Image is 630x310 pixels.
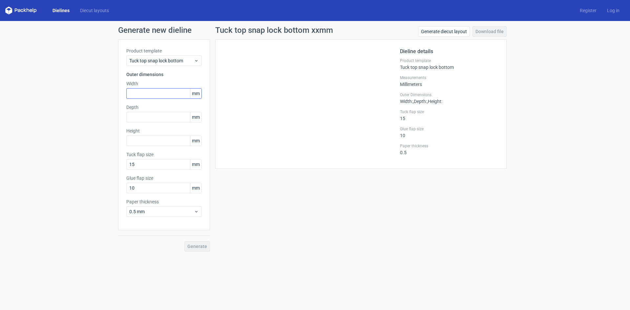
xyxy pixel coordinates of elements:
[118,26,512,34] h1: Generate new dieline
[126,104,202,111] label: Depth
[190,89,201,98] span: mm
[602,7,625,14] a: Log in
[126,175,202,181] label: Glue flap size
[400,58,498,63] label: Product template
[400,109,498,114] label: Tuck flap size
[190,112,201,122] span: mm
[126,71,202,78] h3: Outer dimensions
[400,75,498,87] div: Millimeters
[575,7,602,14] a: Register
[400,75,498,80] label: Measurements
[47,7,75,14] a: Dielines
[126,198,202,205] label: Paper thickness
[400,143,498,149] label: Paper thickness
[129,208,194,215] span: 0.5 mm
[126,48,202,54] label: Product template
[215,26,333,34] h1: Tuck top snap lock bottom xxmm
[400,58,498,70] div: Tuck top snap lock bottom
[190,183,201,193] span: mm
[75,7,114,14] a: Diecut layouts
[126,128,202,134] label: Height
[400,99,413,104] span: Width :
[400,48,498,55] h2: Dieline details
[418,26,470,37] a: Generate diecut layout
[400,92,498,97] label: Outer Dimensions
[400,126,498,132] label: Glue flap size
[190,159,201,169] span: mm
[413,99,427,104] span: , Depth :
[400,143,498,155] div: 0.5
[400,126,498,138] div: 10
[190,136,201,146] span: mm
[400,109,498,121] div: 15
[126,151,202,158] label: Tuck flap size
[126,80,202,87] label: Width
[427,99,442,104] span: , Height :
[129,57,194,64] span: Tuck top snap lock bottom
